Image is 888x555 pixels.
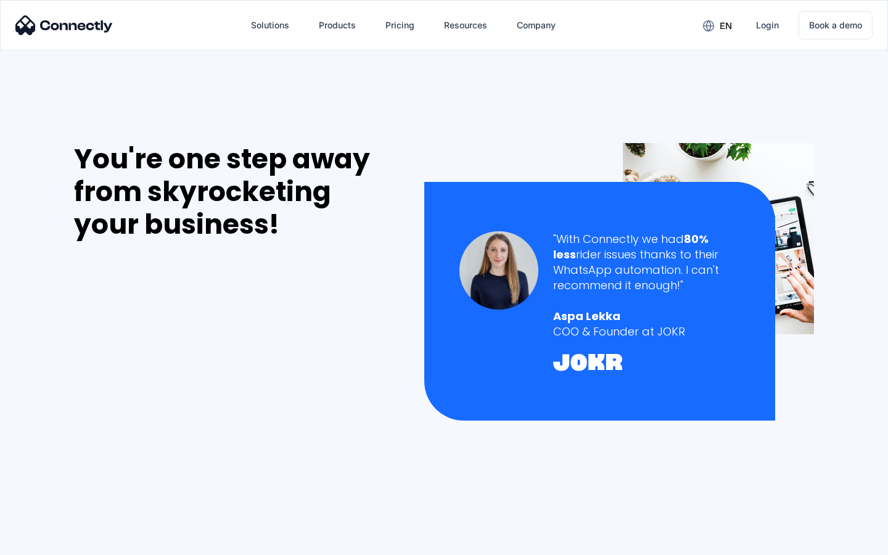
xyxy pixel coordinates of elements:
[553,308,620,324] strong: Aspa Lekka
[553,324,740,339] div: COO & Founder at JOKR
[756,17,779,34] div: Login
[251,17,289,34] div: Solutions
[746,10,789,40] a: Login
[720,17,732,35] div: en
[74,143,398,240] div: You're one step away from skyrocketing your business!
[74,255,259,538] iframe: Form 0
[12,533,74,551] aside: Language selected: English
[15,15,113,35] img: Connectly Logo
[553,231,740,294] div: "With Connectly we had rider issues thanks to their WhatsApp automation. I can't recommend it eno...
[385,17,414,34] div: Pricing
[444,17,487,34] div: Resources
[319,17,356,34] div: Products
[553,231,709,262] strong: 80% less
[25,533,74,551] ul: Language list
[799,11,873,39] a: Book a demo
[376,10,424,40] a: Pricing
[517,17,556,34] div: Company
